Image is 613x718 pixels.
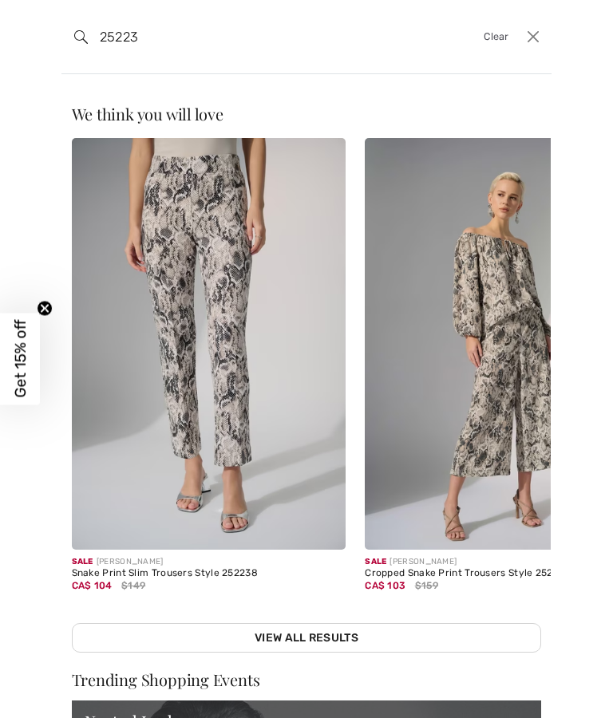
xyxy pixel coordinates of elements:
img: search the website [74,30,88,44]
span: Clear [484,30,509,45]
span: We think you will love [72,103,223,124]
span: Sale [72,551,93,566]
button: Close teaser [37,301,53,317]
div: Snake Print Slim Trousers Style 252238 [72,568,346,579]
span: CA$ 104 [72,574,113,591]
span: Get 15% off [11,320,30,398]
img: Snake Print Slim Trousers Style 252238. Beige/multi [72,138,346,550]
span: CA$ 103 [365,574,405,591]
span: $159 [415,578,438,593]
div: [PERSON_NAME] [72,556,346,568]
input: TYPE TO SEARCH [88,13,424,61]
button: Close [522,25,545,49]
a: View All Results [72,623,542,653]
div: Trending Shopping Events [72,672,542,688]
span: Sale [365,551,386,566]
span: $149 [121,578,145,593]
